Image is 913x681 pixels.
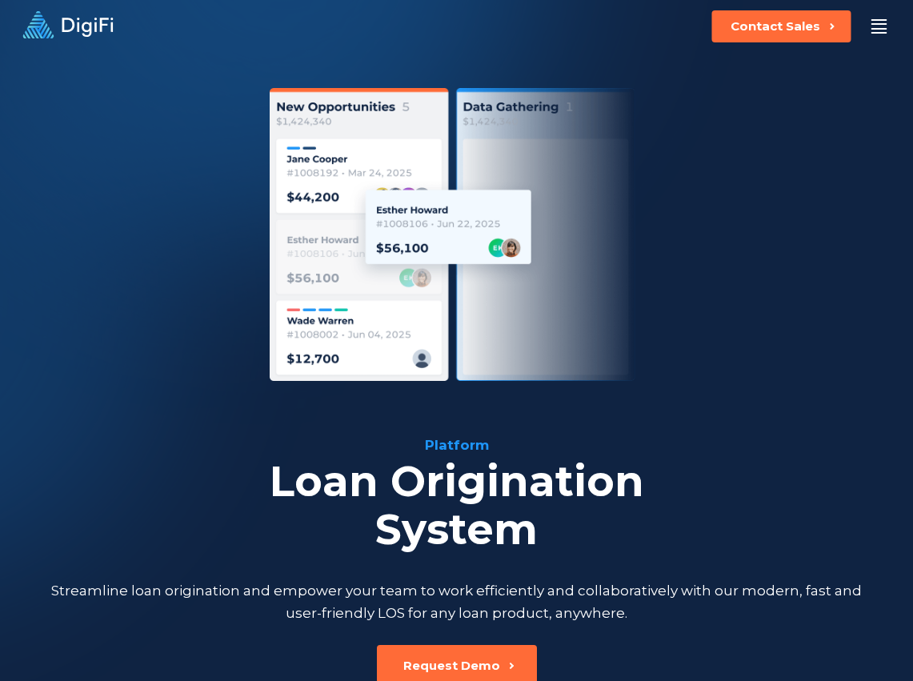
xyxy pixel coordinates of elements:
[403,658,500,674] div: Request Demo
[38,435,875,455] div: Platform
[38,579,875,624] div: Streamline loan origination and empower your team to work efficiently and collaboratively with ou...
[731,18,820,34] div: Contact Sales
[38,458,875,554] div: Loan Origination System
[711,10,851,42] button: Contact Sales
